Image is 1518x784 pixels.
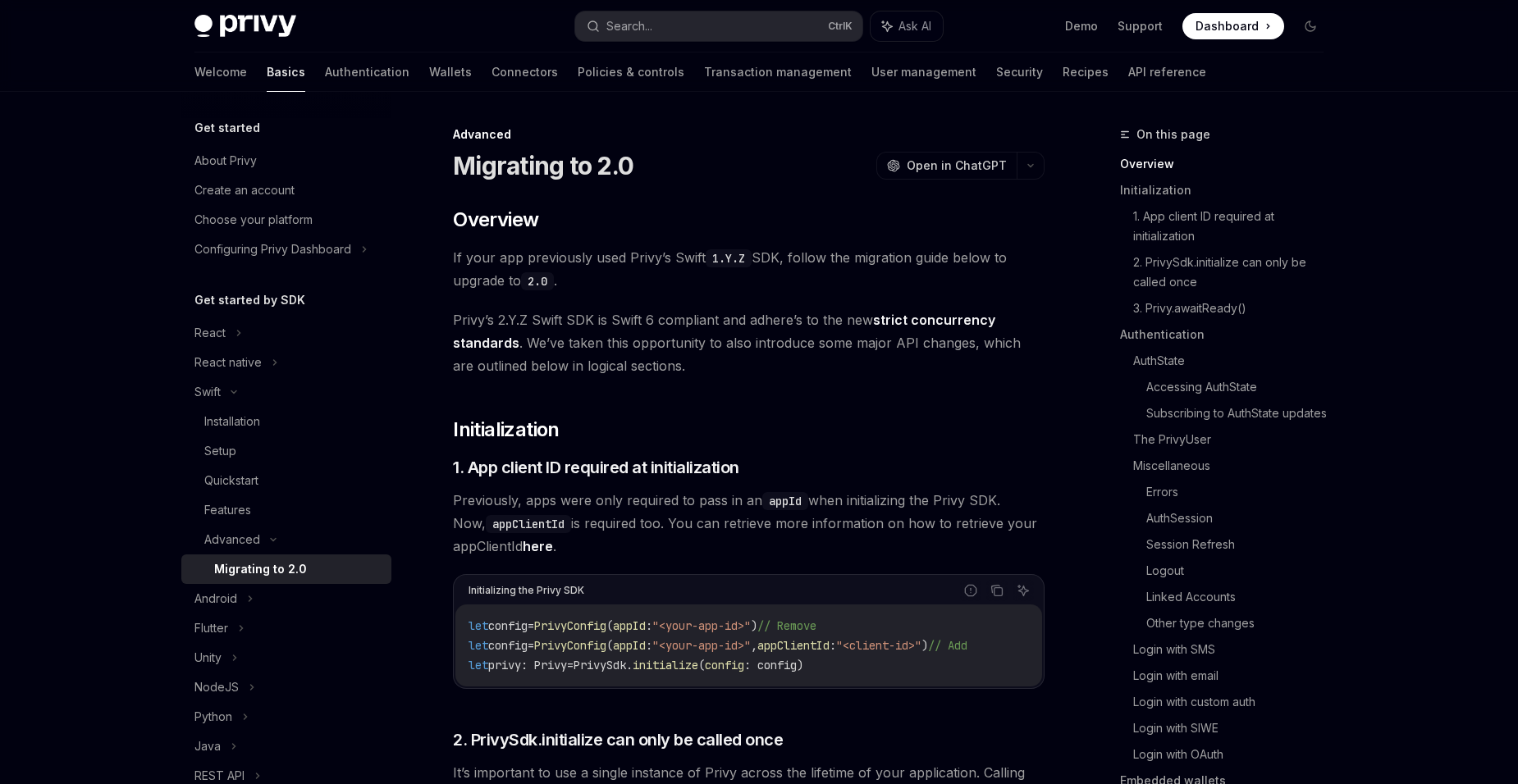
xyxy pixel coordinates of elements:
[928,638,967,653] span: // Add
[486,515,571,533] code: appClientId
[194,151,257,171] div: About Privy
[453,246,1045,292] span: If your app previously used Privy’s Swift SDK, follow the migration guide below to upgrade to .
[492,52,558,92] a: Connectors
[194,736,221,756] div: Java
[1146,558,1337,584] a: Logout
[698,658,705,672] span: (
[1146,479,1337,505] a: Errors
[488,638,528,653] span: config
[469,580,584,601] div: Initializing the Privy SDK
[613,618,646,633] span: appId
[1146,374,1337,400] a: Accessing AuthState
[1182,13,1284,39] a: Dashboard
[1063,52,1109,92] a: Recipes
[1146,505,1337,531] a: AuthSession
[453,417,560,443] span: Initialization
[986,580,1008,601] button: Copy the contents from the code block
[453,489,1045,558] span: Previously, apps were only required to pass in an when initializing the Privy SDK. Now, is requir...
[1133,453,1337,479] a: Miscellaneous
[194,707,232,727] div: Python
[453,207,538,233] span: Overview
[836,638,921,653] span: "<client-id>"
[194,52,247,92] a: Welcome
[453,126,1045,143] div: Advanced
[194,118,260,138] h5: Get started
[181,495,391,525] a: Features
[267,52,305,92] a: Basics
[921,638,928,653] span: )
[652,618,751,633] span: "<your-app-id>"
[1133,689,1337,715] a: Login with custom auth
[751,618,757,633] span: )
[762,492,808,510] code: appId
[574,658,633,672] span: PrivySdk.
[606,16,652,36] div: Search...
[194,180,295,200] div: Create an account
[757,618,816,633] span: // Remove
[876,152,1017,180] button: Open in ChatGPT
[181,436,391,466] a: Setup
[469,638,488,653] span: let
[181,554,391,584] a: Migrating to 2.0
[194,618,228,638] div: Flutter
[469,618,488,633] span: let
[1146,584,1337,610] a: Linked Accounts
[181,175,391,205] a: Create an account
[1013,580,1034,601] button: Ask AI
[534,618,606,633] span: PrivyConfig
[871,11,943,41] button: Ask AI
[578,52,684,92] a: Policies & controls
[1146,610,1337,636] a: Other type changes
[1133,348,1337,374] a: AuthState
[528,638,534,653] span: =
[567,658,574,672] span: =
[204,441,236,461] div: Setup
[1146,400,1337,426] a: Subscribing to AuthState updates
[1133,295,1337,321] a: 3. Privy.awaitReady()
[1136,125,1210,144] span: On this page
[1065,18,1098,34] a: Demo
[757,638,830,653] span: appClientId
[194,323,226,343] div: React
[828,20,853,33] span: Ctrl K
[830,638,836,653] span: :
[204,471,258,490] div: Quickstart
[704,52,852,92] a: Transaction management
[1120,151,1337,177] a: Overview
[453,308,1045,377] span: Privy’s 2.Y.Z Swift SDK is Swift 6 compliant and adhere’s to the new . We’ve taken this opportuni...
[606,638,613,653] span: (
[633,658,698,672] span: initialize
[325,52,409,92] a: Authentication
[488,658,567,672] span: privy: Privy
[1146,531,1337,558] a: Session Refresh
[181,146,391,175] a: About Privy
[1120,321,1337,348] a: Authentication
[469,658,488,672] span: let
[488,618,528,633] span: config
[194,677,239,697] div: NodeJS
[606,618,613,633] span: (
[1297,13,1324,39] button: Toggle dark mode
[744,658,803,672] span: : config)
[575,11,862,41] button: Search...CtrlK
[1133,636,1337,663] a: Login with SMS
[1133,249,1337,295] a: 2. PrivySdk.initialize can only be called once
[523,538,553,555] a: here
[996,52,1043,92] a: Security
[453,151,633,180] h1: Migrating to 2.0
[960,580,981,601] button: Report incorrect code
[194,648,222,668] div: Unity
[194,353,262,372] div: React native
[194,239,351,259] div: Configuring Privy Dashboard
[453,728,783,751] span: 2. PrivySdk.initialize can only be called once
[181,466,391,495] a: Quickstart
[1133,426,1337,453] a: The PrivyUser
[1133,741,1337,768] a: Login with OAuth
[204,500,251,520] div: Features
[429,52,472,92] a: Wallets
[194,15,296,38] img: dark logo
[1120,177,1337,203] a: Initialization
[204,530,260,549] div: Advanced
[528,618,534,633] span: =
[214,559,307,579] div: Migrating to 2.0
